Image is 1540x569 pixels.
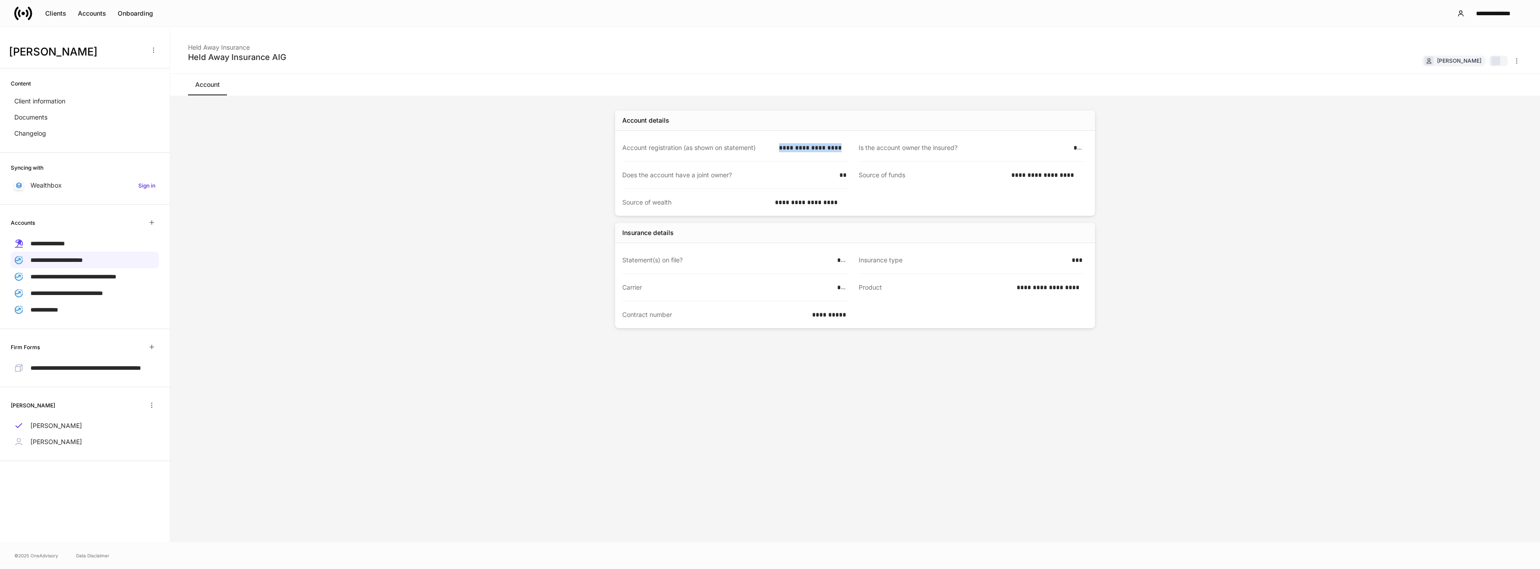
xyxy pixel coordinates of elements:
[1437,56,1481,65] div: [PERSON_NAME]
[11,434,159,450] a: [PERSON_NAME]
[11,177,159,193] a: WealthboxSign in
[622,198,770,207] div: Source of wealth
[11,125,159,141] a: Changelog
[118,9,153,18] div: Onboarding
[11,401,55,410] h6: [PERSON_NAME]
[14,113,47,122] p: Documents
[30,181,62,190] p: Wealthbox
[622,228,674,237] div: Insurance details
[30,437,82,446] p: [PERSON_NAME]
[859,283,1011,292] div: Product
[11,109,159,125] a: Documents
[11,418,159,434] a: [PERSON_NAME]
[859,256,1066,265] div: Insurance type
[138,181,155,190] h6: Sign in
[14,552,58,559] span: © 2025 OneAdvisory
[11,79,31,88] h6: Content
[112,6,159,21] button: Onboarding
[14,129,46,138] p: Changelog
[11,343,40,351] h6: Firm Forms
[188,38,286,52] div: Held Away Insurance
[9,45,143,59] h3: [PERSON_NAME]
[11,218,35,227] h6: Accounts
[622,116,669,125] div: Account details
[76,552,109,559] a: Data Disclaimer
[39,6,72,21] button: Clients
[622,256,832,265] div: Statement(s) on file?
[859,171,1006,180] div: Source of funds
[11,163,43,172] h6: Syncing with
[30,421,82,430] p: [PERSON_NAME]
[622,310,807,319] div: Contract number
[14,97,65,106] p: Client information
[622,171,834,180] div: Does the account have a joint owner?
[188,52,286,63] div: Held Away Insurance AIG
[11,93,159,109] a: Client information
[859,143,1068,152] div: Is the account owner the insured?
[78,9,106,18] div: Accounts
[622,283,832,292] div: Carrier
[188,74,227,95] a: Account
[622,143,774,152] div: Account registration (as shown on statement)
[72,6,112,21] button: Accounts
[45,9,66,18] div: Clients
